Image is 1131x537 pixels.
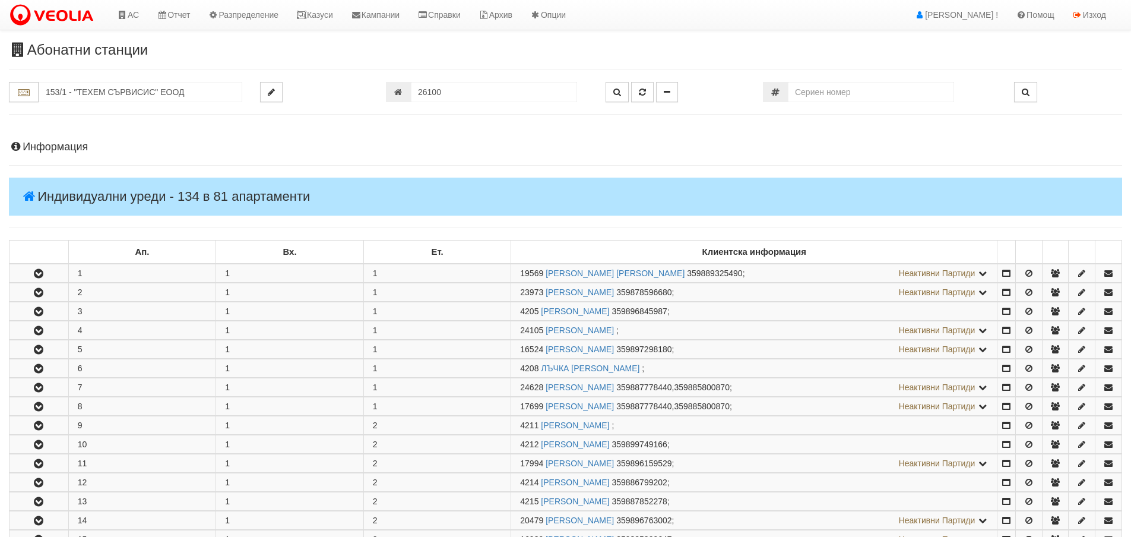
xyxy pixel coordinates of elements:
[373,268,378,278] span: 1
[68,378,216,397] td: 7
[68,511,216,530] td: 14
[68,435,216,454] td: 10
[546,345,614,354] a: [PERSON_NAME]
[511,454,997,473] td: ;
[612,478,667,487] span: 359886799202
[616,516,671,525] span: 359896763002
[411,82,577,102] input: Партида №
[216,241,364,264] td: Вх.: No sort applied, sorting is disabled
[1042,241,1069,264] td: : No sort applied, sorting is disabled
[68,283,216,302] td: 2
[546,459,614,468] a: [PERSON_NAME]
[546,288,614,297] a: [PERSON_NAME]
[373,497,378,506] span: 2
[511,397,997,416] td: ;
[541,421,609,430] a: [PERSON_NAME]
[520,268,543,278] span: Партида №
[997,241,1016,264] td: : No sort applied, sorting is disabled
[541,307,609,316] a: [PERSON_NAME]
[216,397,364,416] td: 1
[511,359,997,378] td: ;
[520,364,538,373] span: Партида №
[9,3,99,28] img: VeoliaLogo.png
[520,288,543,297] span: Партида №
[68,454,216,473] td: 11
[899,326,975,335] span: Неактивни Партиди
[373,421,378,430] span: 2
[216,416,364,435] td: 1
[511,283,997,302] td: ;
[68,473,216,492] td: 12
[216,492,364,511] td: 1
[612,497,667,506] span: 359887852278
[373,288,378,297] span: 1
[899,402,975,411] span: Неактивни Партиди
[9,178,1122,216] h4: Индивидуални уреди - 134 в 81 апартаменти
[520,478,538,487] span: Партида №
[788,82,954,102] input: Сериен номер
[68,264,216,283] td: 1
[612,307,667,316] span: 359896845987
[616,345,671,354] span: 359897298180
[9,42,1122,58] h3: Абонатни станции
[612,440,667,449] span: 359899749166
[899,345,975,354] span: Неактивни Партиди
[520,402,543,411] span: Партида №
[511,378,997,397] td: ;
[216,435,364,454] td: 1
[520,383,543,392] span: Партида №
[511,473,997,492] td: ;
[520,307,538,316] span: Партида №
[546,326,614,335] a: [PERSON_NAME]
[616,288,671,297] span: 359878596680
[432,247,443,257] b: Ет.
[511,511,997,530] td: ;
[216,359,364,378] td: 1
[511,302,997,321] td: ;
[899,383,975,392] span: Неактивни Партиди
[511,435,997,454] td: ;
[68,321,216,340] td: 4
[373,383,378,392] span: 1
[216,454,364,473] td: 1
[1015,241,1042,264] td: : No sort applied, sorting is disabled
[216,283,364,302] td: 1
[216,473,364,492] td: 1
[899,459,975,468] span: Неактивни Партиди
[68,492,216,511] td: 13
[9,141,1122,153] h4: Информация
[373,402,378,411] span: 1
[68,302,216,321] td: 3
[520,459,543,468] span: Партида №
[511,340,997,359] td: ;
[511,264,997,283] td: ;
[373,516,378,525] span: 2
[520,345,543,354] span: Партида №
[373,364,378,373] span: 1
[68,397,216,416] td: 8
[616,402,730,411] span: 359887778440,359885800870
[541,364,639,373] a: ЛЪЧКА [PERSON_NAME]
[68,241,216,264] td: Ап.: No sort applied, sorting is disabled
[616,459,671,468] span: 359896159529
[373,345,378,354] span: 1
[899,268,975,278] span: Неактивни Партиди
[373,478,378,487] span: 2
[216,302,364,321] td: 1
[546,383,614,392] a: [PERSON_NAME]
[216,264,364,283] td: 1
[511,416,997,435] td: ;
[373,440,378,449] span: 2
[520,497,538,506] span: Партида №
[39,82,242,102] input: Абонатна станция
[9,241,69,264] td: : No sort applied, sorting is disabled
[373,459,378,468] span: 2
[546,268,685,278] a: [PERSON_NAME] [PERSON_NAME]
[373,307,378,316] span: 1
[541,440,609,449] a: [PERSON_NAME]
[1095,241,1122,264] td: : No sort applied, sorting is disabled
[520,326,543,335] span: Партида №
[511,241,997,264] td: Клиентска информация: No sort applied, sorting is disabled
[616,383,730,392] span: 359887778440,359885800870
[283,247,297,257] b: Вх.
